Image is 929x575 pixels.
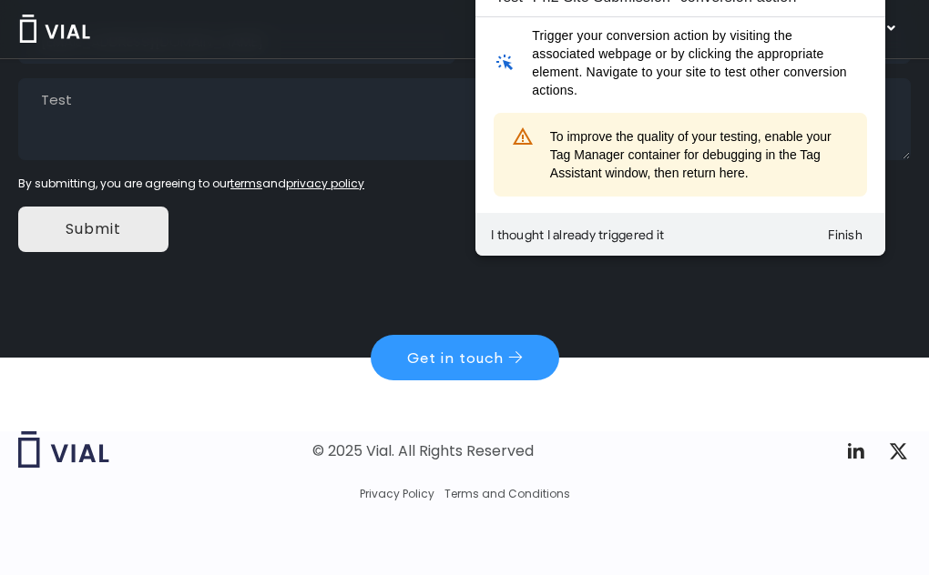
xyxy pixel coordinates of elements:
[312,441,534,461] div: © 2025 Vial. All Rights Reserved
[33,186,63,222] i: warning_amber
[230,176,262,191] a: terms
[7,286,197,318] button: I thought I already triggered it
[18,15,91,43] img: Vial Logo
[360,486,434,502] a: Privacy Policy
[364,5,401,41] i: Collapse debug badge
[18,207,168,252] input: Submit
[371,335,559,380] a: Get in touch
[56,94,380,166] span: Trigger your conversion action by visiting the associated webpage or by clicking the appropriate ...
[337,286,403,318] button: Finish
[18,431,109,468] img: Vial logo wih "Vial" spelled out
[286,176,364,191] a: privacy policy
[18,176,911,192] div: By submitting, you are agreeing to our and
[444,486,570,502] a: Terms and Conditions
[15,112,45,148] i: web_traffic
[75,195,373,249] span: To improve the quality of your testing, enable your Tag Manager container for debugging in the Ta...
[407,350,504,365] span: Get in touch
[63,12,153,30] span: Tag Assistant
